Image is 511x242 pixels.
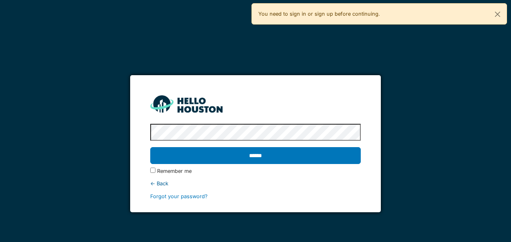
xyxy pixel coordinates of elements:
a: Forgot your password? [150,193,208,199]
div: You need to sign in or sign up before continuing. [251,3,507,25]
label: Remember me [157,167,192,175]
button: Close [489,4,507,25]
img: HH_line-BYnF2_Hg.png [150,95,223,113]
div: ← Back [150,180,360,187]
